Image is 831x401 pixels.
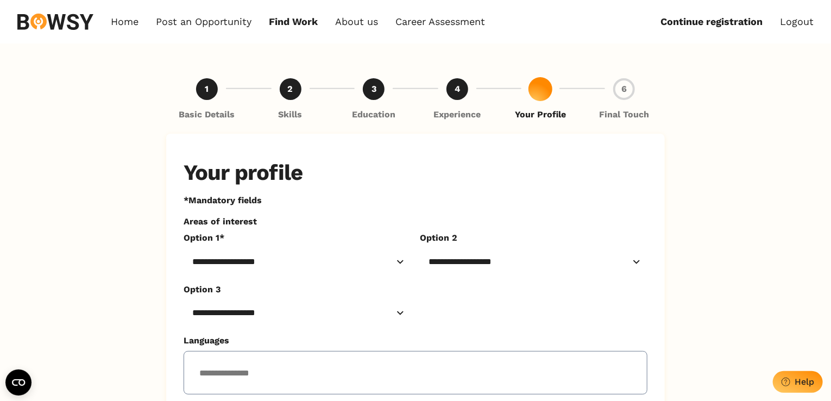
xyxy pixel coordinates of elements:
[660,16,763,28] a: Continue registration
[279,109,303,121] p: Skills
[613,78,635,100] div: 6
[599,109,649,121] p: Final Touch
[184,284,402,296] label: Option 3
[773,371,823,393] button: Help
[17,14,93,30] img: svg%3e
[795,377,814,387] div: Help
[446,78,468,100] div: 4
[5,369,32,396] button: Open CMP widget
[420,232,639,244] label: Option 2
[111,16,138,28] a: Home
[179,109,235,121] p: Basic Details
[184,335,639,347] label: Languages
[352,109,395,121] p: Education
[184,160,647,186] h2: Your profile
[280,78,301,100] div: 2
[530,78,551,100] div: 5
[395,16,485,28] a: Career Assessment
[515,109,566,121] p: Your Profile
[780,16,814,28] a: Logout
[184,216,647,228] p: Areas of interest
[184,195,647,206] p: *Mandatory fields
[363,78,385,100] div: 3
[196,78,218,100] div: 1
[433,109,481,121] p: Experience
[184,232,402,244] label: Option 1*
